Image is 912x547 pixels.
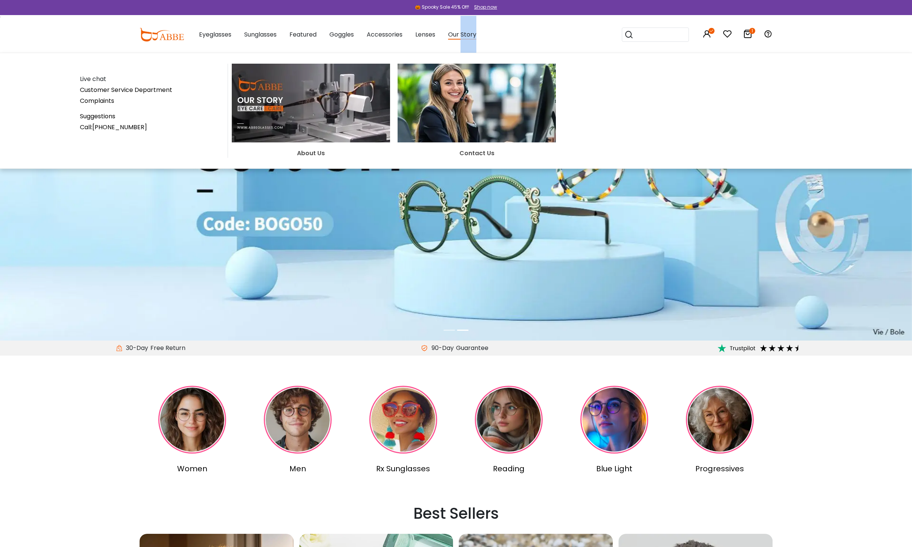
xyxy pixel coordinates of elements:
[80,123,147,131] a: Call:[PHONE_NUMBER]
[246,463,349,474] div: Men
[428,344,454,353] span: 90-Day
[669,463,771,474] div: Progressives
[563,386,666,474] a: Blue Light
[139,504,773,523] h2: Best Sellers
[458,463,560,474] div: Reading
[199,30,231,39] span: Eyeglasses
[686,386,754,454] img: Progressives
[475,386,543,454] img: Reading
[415,4,469,11] div: 🎃 Spooky Sale 45% Off!
[563,463,666,474] div: Blue Light
[448,30,476,40] span: Our Story
[329,30,354,39] span: Goggles
[141,386,243,474] a: Women
[743,31,752,40] a: 1
[470,4,497,10] a: Shop now
[80,96,114,105] a: Complaints
[232,64,390,142] img: About Us
[474,4,497,11] div: Shop now
[398,148,556,158] div: Contact Us
[352,386,454,474] a: Rx Sunglasses
[415,30,435,39] span: Lenses
[232,148,390,158] div: About Us
[369,386,437,454] img: Rx Sunglasses
[454,344,491,353] div: Guarantee
[398,64,556,142] img: Contact Us
[246,386,349,474] a: Men
[158,386,226,454] img: Women
[580,386,648,454] img: Blue Light
[80,86,172,94] a: Customer Service Department
[232,98,390,158] a: About Us
[367,30,402,39] span: Accessories
[458,386,560,474] a: Reading
[139,28,184,41] img: abbeglasses.com
[352,463,454,474] div: Rx Sunglasses
[122,344,148,353] span: 30-Day
[141,463,243,474] div: Women
[289,30,317,39] span: Featured
[80,74,224,84] div: Live chat
[749,28,755,34] i: 1
[669,386,771,474] a: Progressives
[148,344,188,353] div: Free Return
[244,30,277,39] span: Sunglasses
[264,386,332,454] img: Men
[398,98,556,158] a: Contact Us
[80,112,115,121] a: Suggestions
